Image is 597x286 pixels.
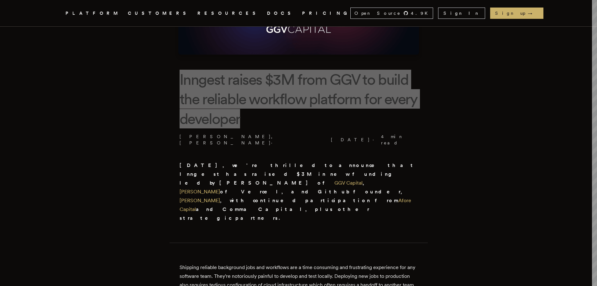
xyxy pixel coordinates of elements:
span: → [528,10,538,16]
a: DOCS [267,9,295,17]
button: PLATFORM [65,9,120,17]
h1: Inngest raises $3M from GGV to build the reliable workflow platform for every developer [180,70,418,128]
span: 4 min read [381,133,414,146]
span: Open Source [354,10,401,16]
a: PRICING [302,9,350,17]
a: CUSTOMERS [128,9,190,17]
p: [PERSON_NAME], [PERSON_NAME] · · [180,133,418,146]
a: [PERSON_NAME] [180,189,220,195]
a: Sign In [438,8,485,19]
span: [DATE] [329,137,370,143]
span: 4.9 K [411,10,432,16]
a: GGV Capital [334,180,363,186]
a: [PERSON_NAME] [180,197,220,203]
strong: [DATE], we're thrilled to announce that Inngest has raised $3M in new funding led by [PERSON_NAME... [180,162,415,221]
button: RESOURCES [197,9,259,17]
a: Sign up [490,8,543,19]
